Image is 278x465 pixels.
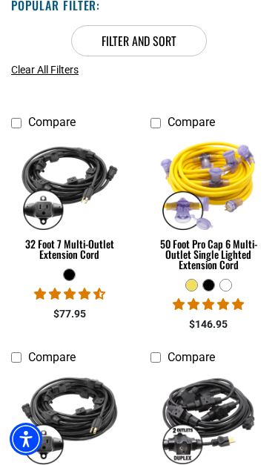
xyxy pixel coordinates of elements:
img: yellow [150,133,268,234]
a: yellow 50 Foot Pro Cap 6 Multi-Outlet Single Lighted Extension Cord [150,137,268,279]
span: 4.67 stars [34,287,105,301]
span: Compare [28,115,76,129]
span: Compare [168,350,215,364]
div: $77.95 [11,306,128,322]
a: black 32 Foot 7 Multi-Outlet Extension Cord [11,137,128,268]
span: Clear All Filters [11,64,79,76]
div: 50 Foot Pro Cap 6 Multi-Outlet Single Lighted Extension Cord [150,239,268,270]
div: $146.95 [150,317,268,332]
span: Compare [28,350,76,364]
a: Clear All Filters [11,62,79,78]
summary: Filter and sort [71,25,207,56]
span: 4.80 stars [173,297,244,311]
div: 32 Foot 7 Multi-Outlet Extension Cord [11,239,128,260]
img: black [11,133,128,234]
span: Filter and sort [102,32,176,50]
span: Compare [168,115,215,129]
div: Accessibility Menu [10,423,42,455]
